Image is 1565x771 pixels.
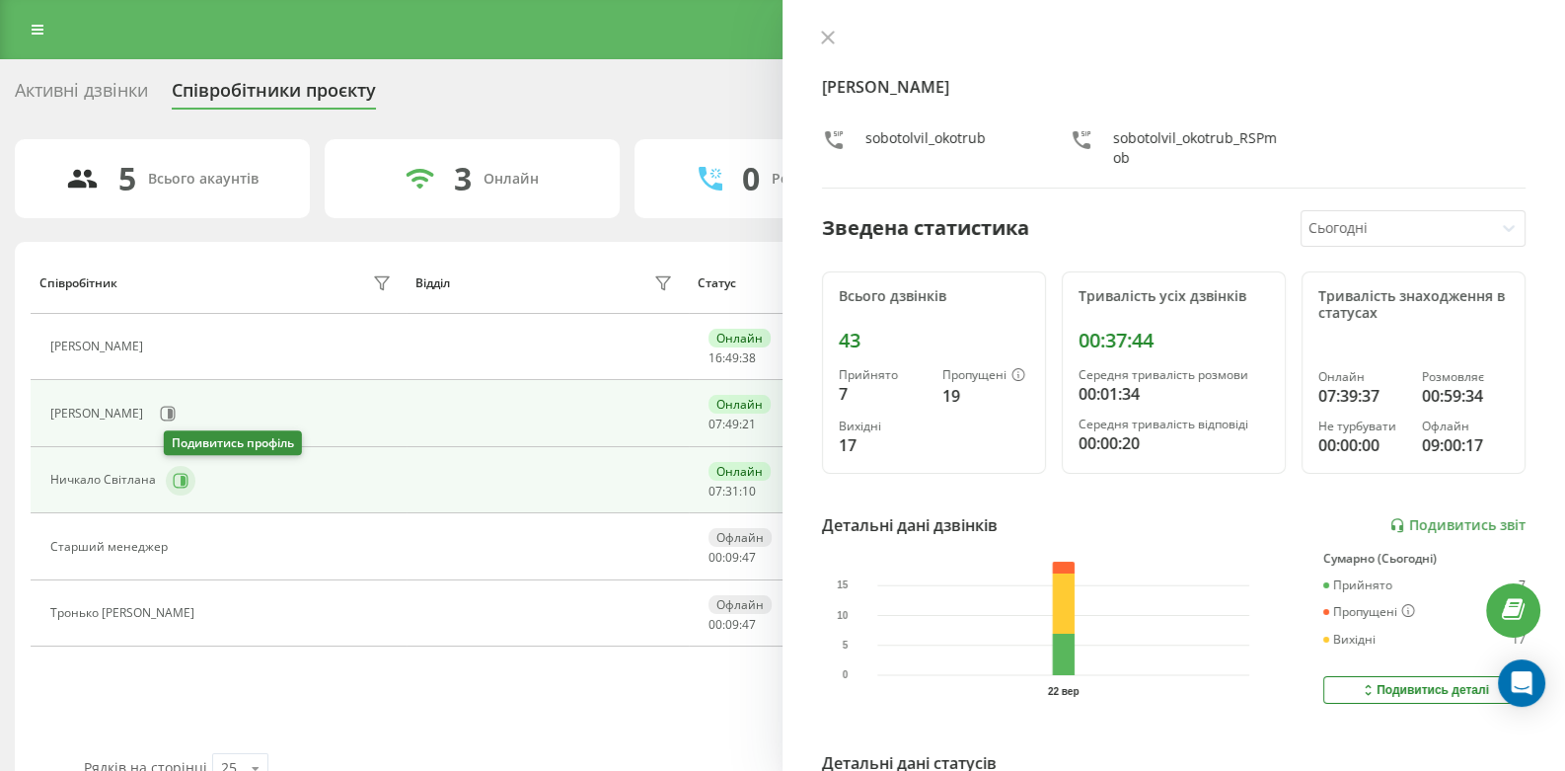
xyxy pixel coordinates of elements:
text: 10 [837,610,849,621]
div: 7 [1519,578,1526,592]
div: : : [708,618,756,632]
div: Розмовляє [1422,370,1510,384]
div: Тривалість знаходження в статусах [1318,288,1509,322]
div: 00:37:44 [1079,329,1269,352]
div: 19 [942,384,1030,408]
div: 0 [742,160,760,197]
div: Пропущені [1323,604,1415,620]
span: 38 [742,349,756,366]
span: 10 [742,483,756,500]
div: [PERSON_NAME] [50,340,148,353]
div: Сумарно (Сьогодні) [1323,552,1526,566]
div: 5 [118,160,136,197]
div: 00:59:34 [1422,384,1510,408]
div: Офлайн [1422,420,1510,433]
span: 00 [708,616,722,633]
div: Тривалість усіх дзвінків [1079,288,1269,305]
div: Всього дзвінків [839,288,1029,305]
div: Не турбувати [1318,420,1406,433]
div: Співробітник [39,276,117,290]
text: 5 [843,640,849,651]
div: Онлайн [484,171,539,188]
div: 00:01:34 [1079,382,1269,406]
div: Онлайн [1318,370,1406,384]
a: Подивитись звіт [1389,517,1526,534]
div: 00:00:20 [1079,431,1269,455]
div: Прийнято [1323,578,1392,592]
span: 49 [725,416,739,432]
div: Open Intercom Messenger [1498,659,1545,707]
div: Онлайн [708,462,771,481]
div: Ничкало Світлана [50,473,161,487]
div: Відділ [415,276,450,290]
span: 16 [708,349,722,366]
div: Детальні дані дзвінків [822,513,998,537]
div: Онлайн [708,329,771,347]
span: 47 [742,616,756,633]
text: 15 [837,580,849,591]
div: 43 [839,329,1029,352]
div: sobotolvil_okotrub_RSPmob [1113,128,1278,168]
div: 07:39:37 [1318,384,1406,408]
div: sobotolvil_okotrub [865,128,986,168]
div: Співробітники проєкту [172,80,376,111]
div: 17 [1512,633,1526,647]
div: Прийнято [839,368,927,382]
div: Подивитись профіль [164,430,302,455]
div: Онлайн [708,395,771,414]
div: Подивитись деталі [1360,682,1489,698]
span: 49 [725,349,739,366]
div: Тронько [PERSON_NAME] [50,606,199,620]
span: 09 [725,549,739,566]
div: Розмовляють [772,171,867,188]
span: 07 [708,483,722,500]
div: 7 [839,382,927,406]
div: Вихідні [839,420,927,433]
div: [PERSON_NAME] [50,407,148,421]
div: Статус [698,276,736,290]
div: : : [708,351,756,365]
span: 21 [742,416,756,432]
div: Вихідні [1323,633,1376,647]
div: Активні дзвінки [15,80,148,111]
text: 0 [843,670,849,681]
span: 07 [708,416,722,432]
span: 47 [742,549,756,566]
div: 09:00:17 [1422,433,1510,457]
h4: [PERSON_NAME] [822,75,1526,99]
div: Офлайн [708,595,772,614]
span: 09 [725,616,739,633]
div: : : [708,551,756,565]
div: : : [708,485,756,499]
div: : : [708,418,756,431]
div: 17 [839,433,927,457]
div: 3 [454,160,472,197]
span: 00 [708,549,722,566]
div: Пропущені [942,368,1030,384]
button: Подивитись деталі [1323,676,1526,704]
text: 22 вер [1048,686,1080,697]
div: Середня тривалість розмови [1079,368,1269,382]
div: Зведена статистика [822,213,1029,243]
span: 31 [725,483,739,500]
div: Офлайн [708,528,772,547]
div: 00:00:00 [1318,433,1406,457]
div: Всього акаунтів [148,171,259,188]
div: Старший менеджер [50,540,173,554]
div: Середня тривалість відповіді [1079,418,1269,431]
